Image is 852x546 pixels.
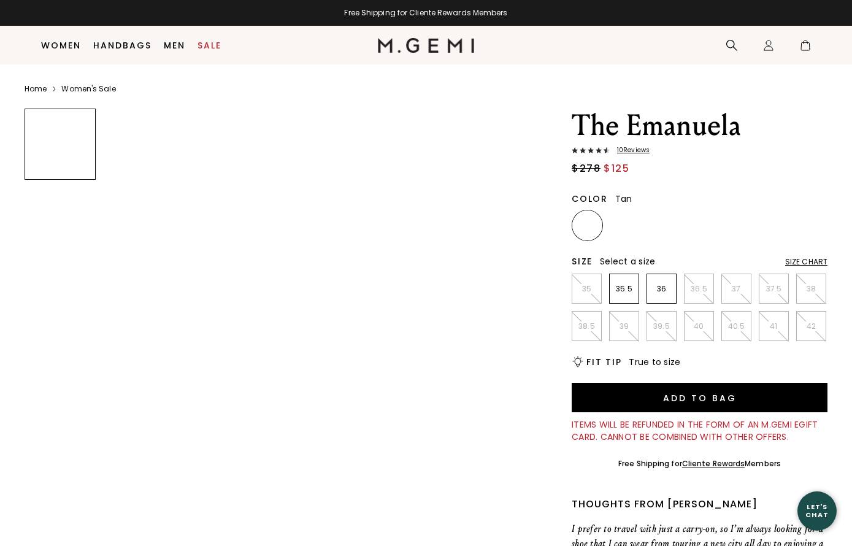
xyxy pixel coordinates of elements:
a: Men [164,40,185,50]
img: The Emanuela [25,261,95,331]
p: 35.5 [610,284,639,294]
p: 39 [610,321,639,331]
h2: Color [572,194,608,204]
p: 38 [797,284,826,294]
a: Sale [198,40,221,50]
a: 10Reviews [572,147,827,156]
p: 39.5 [647,321,676,331]
button: Add to Bag [572,383,827,412]
span: Tan [615,193,632,205]
span: $278 [572,161,601,176]
p: 36 [647,284,676,294]
img: The Emanuela [25,413,95,483]
a: Women's Sale [61,84,115,94]
img: The Emanuela [25,337,95,407]
p: 35 [572,284,601,294]
p: 41 [759,321,788,331]
a: Home [25,84,47,94]
p: 36.5 [685,284,713,294]
p: 42 [797,321,826,331]
p: 37.5 [759,284,788,294]
span: 10 Review s [610,147,650,154]
img: M.Gemi [378,38,474,53]
div: Free Shipping for Members [618,459,781,469]
img: Latte [611,212,639,239]
h1: The Emanuela [572,109,827,143]
span: Select a size [600,255,655,267]
div: Let's Chat [797,503,837,518]
p: 37 [722,284,751,294]
h2: Size [572,256,593,266]
img: Cocoa [723,212,751,239]
div: Items will be refunded in the form of an M.Gemi eGift Card. Cannot be combined with other offers. [572,418,827,443]
div: Size Chart [785,257,827,267]
img: Black [648,212,676,239]
img: The Emanuela [25,185,95,255]
p: 40 [685,321,713,331]
img: White [761,212,788,239]
img: Tan [574,212,601,239]
a: Women [41,40,81,50]
p: 38.5 [572,321,601,331]
span: True to size [629,356,680,368]
h2: Fit Tip [586,357,621,367]
p: 40.5 [722,321,751,331]
img: Champagne [686,212,713,239]
a: Handbags [93,40,152,50]
span: $125 [604,161,629,176]
div: Thoughts from [PERSON_NAME] [572,497,827,512]
a: Cliente Rewards [682,458,745,469]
